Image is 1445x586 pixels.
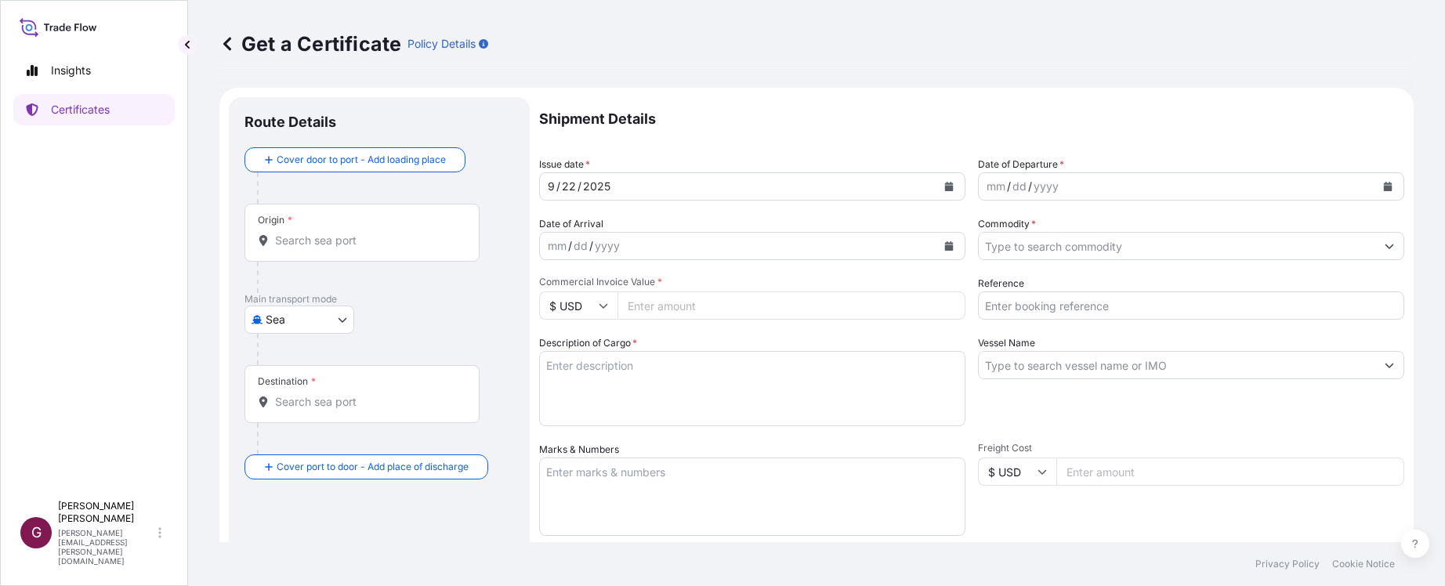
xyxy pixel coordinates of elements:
button: Cover door to port - Add loading place [244,147,465,172]
button: Show suggestions [1375,232,1403,260]
div: day, [1011,177,1028,196]
label: Reference [978,276,1024,291]
span: Cover port to door - Add place of discharge [277,459,469,475]
p: Policy Details [407,36,476,52]
button: Show suggestions [1375,351,1403,379]
input: Enter booking reference [978,291,1404,320]
span: Date of Arrival [539,216,603,232]
div: month, [546,177,556,196]
div: / [578,177,581,196]
span: Issue date [539,157,590,172]
input: Origin [275,233,460,248]
label: Marks & Numbers [539,442,619,458]
div: month, [546,237,568,255]
input: Destination [275,394,460,410]
span: Sea [266,312,285,327]
p: Certificates [51,102,110,118]
span: Freight Cost [978,442,1404,454]
div: Origin [258,214,292,226]
div: / [1028,177,1032,196]
input: Enter amount [617,291,965,320]
p: Insights [51,63,91,78]
input: Type to search vessel name or IMO [979,351,1375,379]
p: [PERSON_NAME] [PERSON_NAME] [58,500,155,525]
button: Calendar [936,174,962,199]
button: Calendar [936,233,962,259]
label: Commodity [978,216,1036,232]
p: Main transport mode [244,293,514,306]
div: Destination [258,375,316,388]
input: Enter amount [1056,458,1404,486]
label: Description of Cargo [539,335,637,351]
p: Route Details [244,113,336,132]
a: Privacy Policy [1255,558,1320,570]
button: Calendar [1375,174,1400,199]
span: Commercial Invoice Value [539,276,965,288]
span: Cover door to port - Add loading place [277,152,446,168]
div: day, [572,237,589,255]
div: month, [985,177,1007,196]
div: / [1007,177,1011,196]
p: Get a Certificate [219,31,401,56]
a: Insights [13,55,175,86]
div: / [568,237,572,255]
button: Select transport [244,306,354,334]
div: year, [593,237,621,255]
a: Certificates [13,94,175,125]
span: Date of Departure [978,157,1064,172]
p: Shipment Details [539,97,1404,141]
input: Type to search commodity [979,232,1375,260]
a: Cookie Notice [1332,558,1395,570]
div: / [589,237,593,255]
div: year, [1032,177,1060,196]
div: day, [560,177,578,196]
button: Cover port to door - Add place of discharge [244,454,488,479]
div: year, [581,177,612,196]
div: / [556,177,560,196]
p: [PERSON_NAME][EMAIL_ADDRESS][PERSON_NAME][DOMAIN_NAME] [58,528,155,566]
span: G [31,525,42,541]
label: Vessel Name [978,335,1035,351]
